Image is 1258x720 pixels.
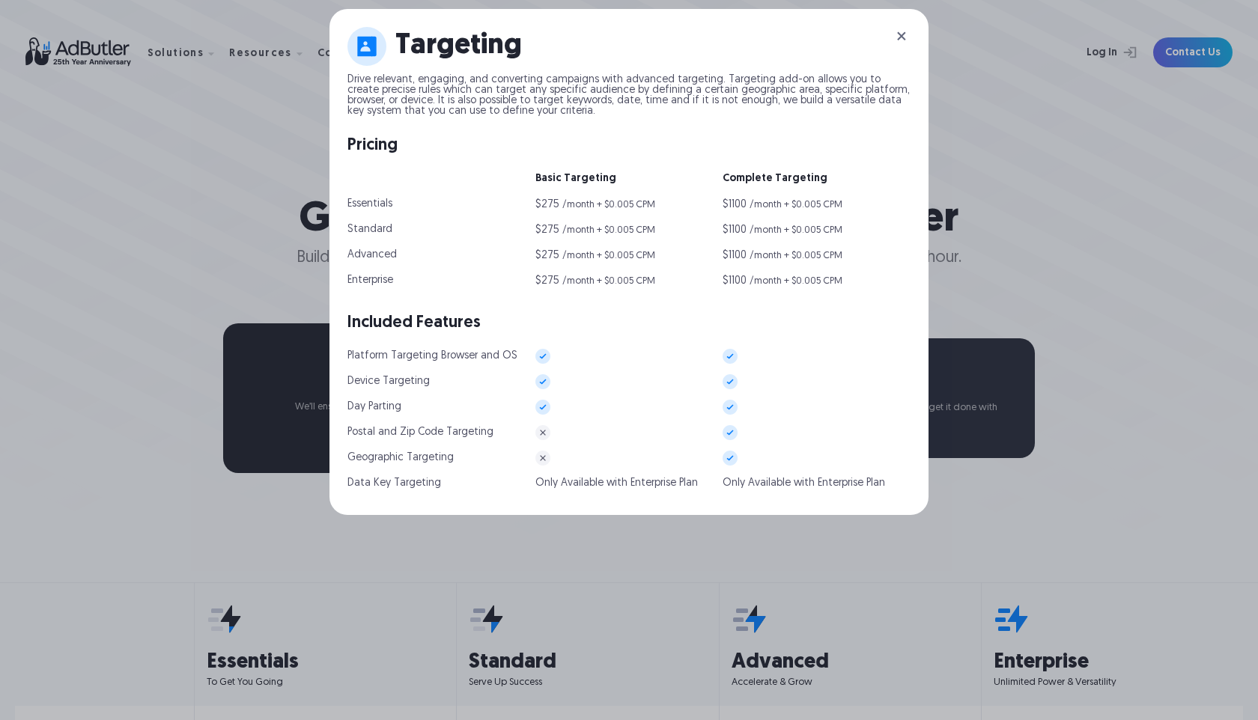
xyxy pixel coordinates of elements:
div: Enterprise [347,275,393,286]
div: Day Parting [347,402,401,412]
div: $275 [535,276,559,287]
div: $1100 [723,276,747,287]
div: /month + $0.005 CPM [750,276,842,286]
div: Standard [347,225,392,235]
p: Drive relevant, engaging, and converting campaigns with advanced targeting. Targeting add-on allo... [347,75,911,117]
div: Device Targeting [347,376,430,387]
div: Complete Targeting [723,174,911,184]
div: /month + $0.005 CPM [750,225,842,235]
div: Platform Targeting Browser and OS [347,351,517,361]
div: Included Features [347,312,911,335]
div: Advanced [347,250,397,260]
div: /month + $0.005 CPM [562,225,655,235]
div: $275 [535,200,559,210]
div: Only Available with Enterprise Plan [723,478,885,489]
div: $275 [535,251,559,261]
h1: Targeting [395,32,522,61]
div: Essentials [347,199,392,210]
div: /month + $0.005 CPM [750,200,842,210]
div: $1100 [723,251,747,261]
div: Geographic Targeting [347,453,454,463]
div: Data Key Targeting [347,478,441,489]
div: Postal and Zip Code Targeting [347,427,493,438]
div: Only Available with Enterprise Plan [535,478,698,489]
div: /month + $0.005 CPM [562,276,655,286]
div: /month + $0.005 CPM [750,251,842,260]
div: Pricing [347,135,911,158]
div: $1100 [723,200,747,210]
div: Basic Targeting [535,174,723,184]
div: $1100 [723,225,747,236]
div: /month + $0.005 CPM [562,251,655,260]
div: $275 [535,225,559,236]
div: /month + $0.005 CPM [562,200,655,210]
